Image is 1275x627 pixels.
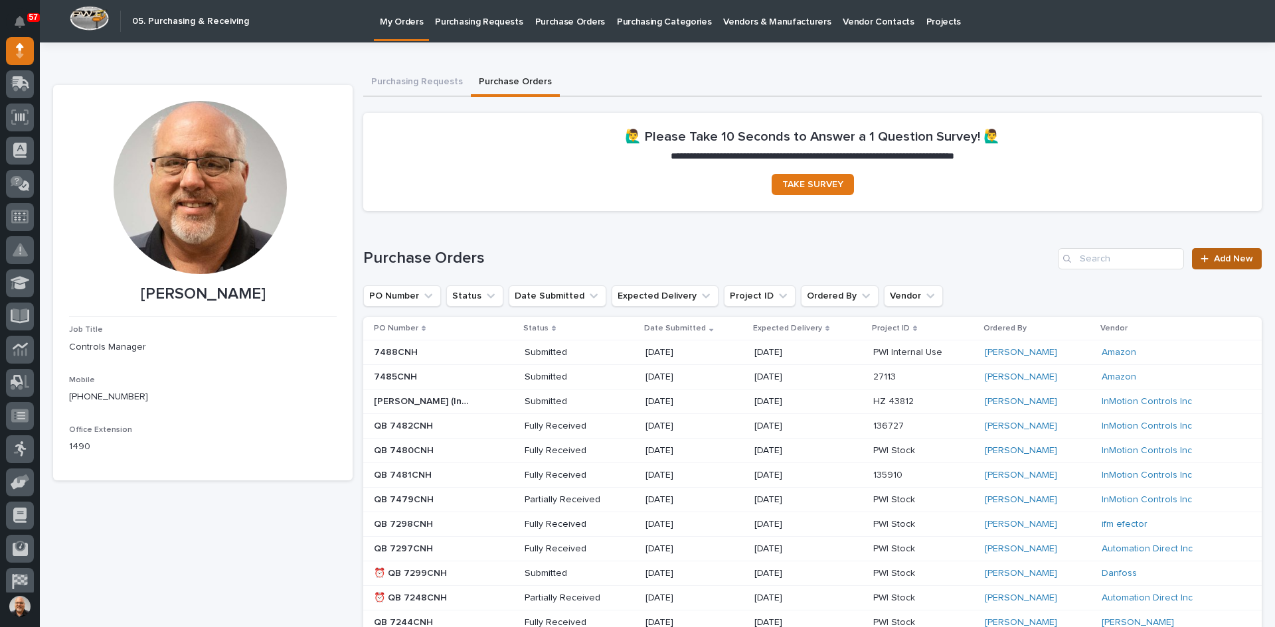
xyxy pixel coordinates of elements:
[873,492,918,506] p: PWI Stock
[1102,347,1136,358] a: Amazon
[1102,543,1193,555] a: Automation Direct Inc
[374,492,436,506] p: QB 7479CNH
[644,321,706,336] p: Date Submitted
[873,590,918,604] p: PWI Stock
[873,344,945,358] p: PWI Internal Use
[374,516,436,530] p: QB 7298CNH
[374,344,420,358] p: 7488CNH
[363,285,441,307] button: PO Number
[1192,248,1262,269] a: Add New
[363,365,1262,389] tr: 7485CNH7485CNH Submitted[DATE][DATE]2711327113 [PERSON_NAME] Amazon
[525,494,620,506] p: Partially Received
[985,372,1057,383] a: [PERSON_NAME]
[753,321,822,336] p: Expected Delivery
[525,372,620,383] p: Submitted
[6,592,34,620] button: users-avatar
[625,129,1000,145] h2: 🙋‍♂️ Please Take 10 Seconds to Answer a 1 Question Survey! 🙋‍♂️
[754,568,849,579] p: [DATE]
[872,321,910,336] p: Project ID
[509,285,606,307] button: Date Submitted
[1102,568,1137,579] a: Danfoss
[525,592,620,604] p: Partially Received
[873,393,916,407] p: HZ 43812
[772,174,854,195] a: TAKE SURVEY
[873,565,918,579] p: PWI Stock
[1102,519,1147,530] a: ifm efector
[69,440,337,454] p: 1490
[983,321,1027,336] p: Ordered By
[374,590,450,604] p: ⏰ QB 7248CNH
[374,443,436,456] p: QB 7480CNH
[69,285,337,304] p: [PERSON_NAME]
[363,249,1053,268] h1: Purchase Orders
[645,396,740,407] p: [DATE]
[873,541,918,555] p: PWI Stock
[69,392,148,401] a: [PHONE_NUMBER]
[132,16,249,27] h2: 05. Purchasing & Receiving
[873,516,918,530] p: PWI Stock
[724,285,796,307] button: Project ID
[645,519,740,530] p: [DATE]
[985,470,1057,481] a: [PERSON_NAME]
[801,285,879,307] button: Ordered By
[525,519,620,530] p: Fully Received
[363,389,1262,414] tr: [PERSON_NAME] (InMotion [DATE])[PERSON_NAME] (InMotion [DATE]) Submitted[DATE][DATE]HZ 43812HZ 43...
[645,372,740,383] p: [DATE]
[754,421,849,432] p: [DATE]
[363,488,1262,512] tr: QB 7479CNHQB 7479CNH Partially Received[DATE][DATE]PWI StockPWI Stock [PERSON_NAME] InMotion Cont...
[1102,396,1192,407] a: InMotion Controls Inc
[374,541,436,555] p: QB 7297CNH
[523,321,549,336] p: Status
[525,347,620,358] p: Submitted
[645,592,740,604] p: [DATE]
[645,445,740,456] p: [DATE]
[471,69,560,97] button: Purchase Orders
[374,321,418,336] p: PO Number
[985,421,1057,432] a: [PERSON_NAME]
[754,372,849,383] p: [DATE]
[884,285,943,307] button: Vendor
[645,347,740,358] p: [DATE]
[1102,372,1136,383] a: Amazon
[645,470,740,481] p: [DATE]
[363,340,1262,365] tr: 7488CNH7488CNH Submitted[DATE][DATE]PWI Internal UsePWI Internal Use [PERSON_NAME] Amazon
[525,568,620,579] p: Submitted
[363,586,1262,610] tr: ⏰ QB 7248CNH⏰ QB 7248CNH Partially Received[DATE][DATE]PWI StockPWI Stock [PERSON_NAME] Automatio...
[363,463,1262,488] tr: QB 7481CNHQB 7481CNH Fully Received[DATE][DATE]135910135910 [PERSON_NAME] InMotion Controls Inc
[754,445,849,456] p: [DATE]
[69,376,95,384] span: Mobile
[985,494,1057,506] a: [PERSON_NAME]
[754,494,849,506] p: [DATE]
[374,565,450,579] p: ⏰ QB 7299CNH
[1058,248,1184,269] input: Search
[1102,494,1192,506] a: InMotion Controls Inc
[985,568,1057,579] a: [PERSON_NAME]
[374,418,436,432] p: QB 7482CNH
[754,470,849,481] p: [DATE]
[645,543,740,555] p: [DATE]
[985,592,1057,604] a: [PERSON_NAME]
[1100,321,1128,336] p: Vendor
[985,543,1057,555] a: [PERSON_NAME]
[70,6,109,31] img: Workspace Logo
[1102,445,1192,456] a: InMotion Controls Inc
[873,443,918,456] p: PWI Stock
[1102,592,1193,604] a: Automation Direct Inc
[363,537,1262,561] tr: QB 7297CNHQB 7297CNH Fully Received[DATE][DATE]PWI StockPWI Stock [PERSON_NAME] Automation Direct...
[1102,421,1192,432] a: InMotion Controls Inc
[873,369,898,383] p: 27113
[754,347,849,358] p: [DATE]
[363,69,471,97] button: Purchasing Requests
[17,16,34,37] div: Notifications57
[29,13,38,22] p: 57
[374,393,471,407] p: Verbal Charlie (InMotion 8/20/25)
[363,414,1262,439] tr: QB 7482CNHQB 7482CNH Fully Received[DATE][DATE]136727136727 [PERSON_NAME] InMotion Controls Inc
[645,568,740,579] p: [DATE]
[525,445,620,456] p: Fully Received
[374,467,434,481] p: QB 7481CNH
[69,426,132,434] span: Office Extension
[612,285,719,307] button: Expected Delivery
[645,494,740,506] p: [DATE]
[6,8,34,36] button: Notifications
